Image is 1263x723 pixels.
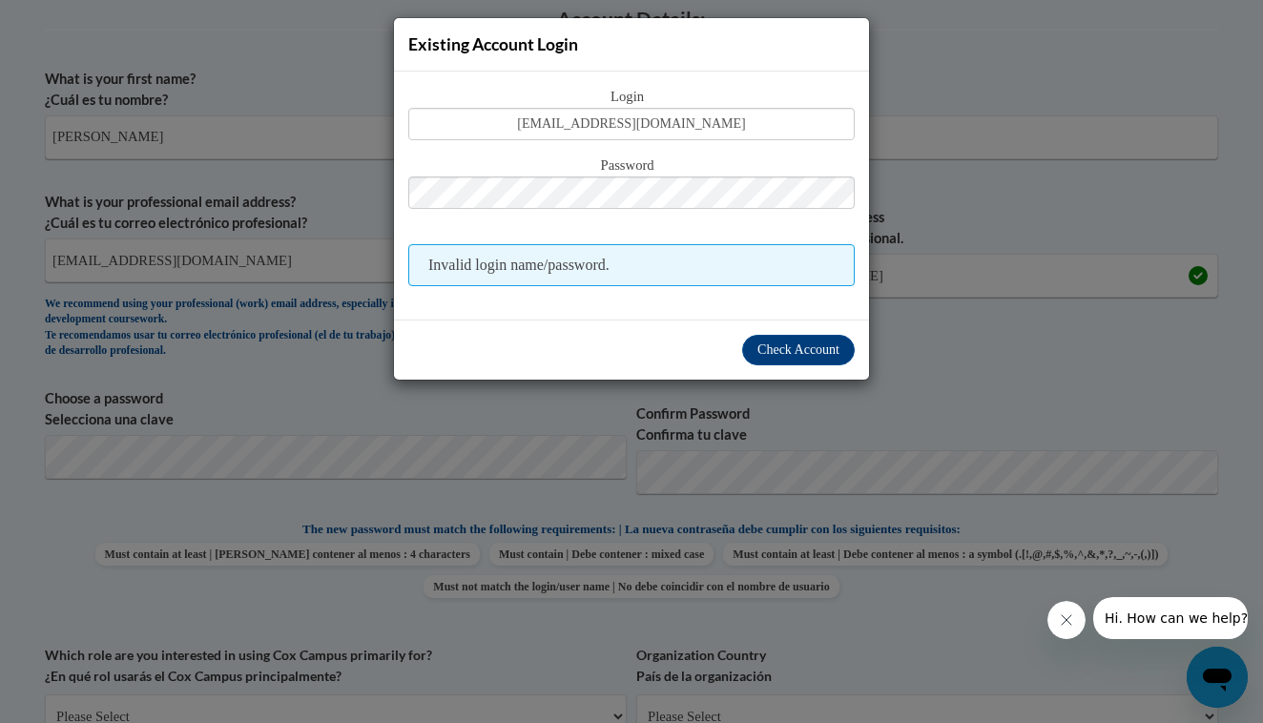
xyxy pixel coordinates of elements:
span: Check Account [757,342,839,357]
iframe: Close message [1047,601,1086,639]
span: Login [408,87,855,108]
iframe: Message from company [1093,597,1248,639]
span: Invalid login name/password. [408,244,855,286]
span: Existing Account Login [408,34,578,54]
button: Check Account [742,335,855,365]
span: Password [408,155,855,176]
